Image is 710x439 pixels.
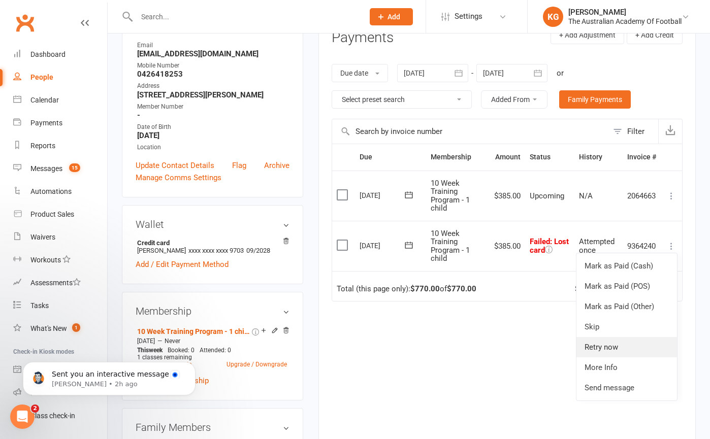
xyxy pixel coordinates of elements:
[200,347,231,354] span: Attended: 0
[627,125,644,138] div: Filter
[264,159,289,172] a: Archive
[30,96,59,104] div: Calendar
[13,43,107,66] a: Dashboard
[575,285,665,293] div: Showing of payments
[360,187,406,203] div: [DATE]
[426,144,490,170] th: Membership
[530,237,569,255] span: : Lost card
[137,143,289,152] div: Location
[232,159,246,172] a: Flag
[246,247,270,254] span: 09/2028
[490,144,525,170] th: Amount
[30,412,75,420] div: Class check-in
[576,296,677,317] a: Mark as Paid (Other)
[490,221,525,271] td: $385.00
[137,49,289,58] strong: [EMAIL_ADDRESS][DOMAIN_NAME]
[30,142,55,150] div: Reports
[13,180,107,203] a: Automations
[137,111,289,120] strong: -
[136,238,289,256] li: [PERSON_NAME]
[134,10,357,24] input: Search...
[579,191,593,200] span: N/A
[31,404,39,413] span: 2
[30,187,72,195] div: Automations
[557,67,564,79] div: or
[137,61,289,71] div: Mobile Number
[525,144,574,170] th: Status
[551,26,624,44] button: + Add Adjustment
[10,404,35,429] iframe: Intercom live chat
[8,341,211,412] iframe: Intercom notifications message
[137,102,289,112] div: Member Number
[447,284,476,293] strong: $770.00
[13,249,107,272] a: Workouts
[30,50,66,58] div: Dashboard
[579,237,615,255] span: Attempted once
[410,284,440,293] strong: $770.00
[370,8,413,25] button: Add
[69,163,80,172] span: 15
[608,119,658,144] button: Filter
[332,64,388,82] button: Due date
[137,327,250,335] a: 10 Week Training Program - 1 child
[576,357,677,378] a: More Info
[13,294,107,317] a: Tasks
[623,171,661,221] td: 2064663
[30,119,62,127] div: Payments
[30,301,49,310] div: Tasks
[623,144,661,170] th: Invoice #
[576,256,677,276] a: Mark as Paid (Cash)
[481,90,547,109] button: Added From
[136,159,214,172] a: Update Contact Details
[355,144,426,170] th: Due
[568,8,682,17] div: [PERSON_NAME]
[13,157,107,180] a: Messages 15
[543,7,563,27] div: KG
[30,233,55,241] div: Waivers
[574,144,623,170] th: History
[12,10,38,36] a: Clubworx
[13,203,107,226] a: Product Sales
[13,317,107,340] a: What's New1
[136,172,221,184] a: Manage Comms Settings
[30,164,62,173] div: Messages
[137,81,289,91] div: Address
[13,226,107,249] a: Waivers
[576,378,677,398] a: Send message
[227,361,287,368] a: Upgrade / Downgrade
[137,41,289,50] div: Email
[576,276,677,296] a: Mark as Paid (POS)
[568,17,682,26] div: The Australian Academy Of Football
[13,404,107,427] a: Class kiosk mode
[559,90,631,109] a: Family Payments
[360,238,406,253] div: [DATE]
[135,337,289,345] div: —
[627,26,683,44] button: + Add Credit
[431,229,470,263] span: 10 Week Training Program - 1 child
[137,337,155,345] span: [DATE]
[490,171,525,221] td: $385.00
[13,272,107,294] a: Assessments
[332,30,394,46] h3: Payments
[455,5,482,28] span: Settings
[136,422,289,433] h3: Family Members
[137,70,289,79] strong: 0426418253
[30,324,67,332] div: What's New
[30,210,74,218] div: Product Sales
[137,131,289,140] strong: [DATE]
[431,179,470,213] span: 10 Week Training Program - 1 child
[137,239,284,247] strong: Credit card
[332,119,608,144] input: Search by invoice number
[13,89,107,112] a: Calendar
[623,221,661,271] td: 9364240
[530,237,569,255] span: Failed
[136,306,289,317] h3: Membership
[13,134,107,157] a: Reports
[576,337,677,357] a: Retry now
[137,122,289,132] div: Date of Birth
